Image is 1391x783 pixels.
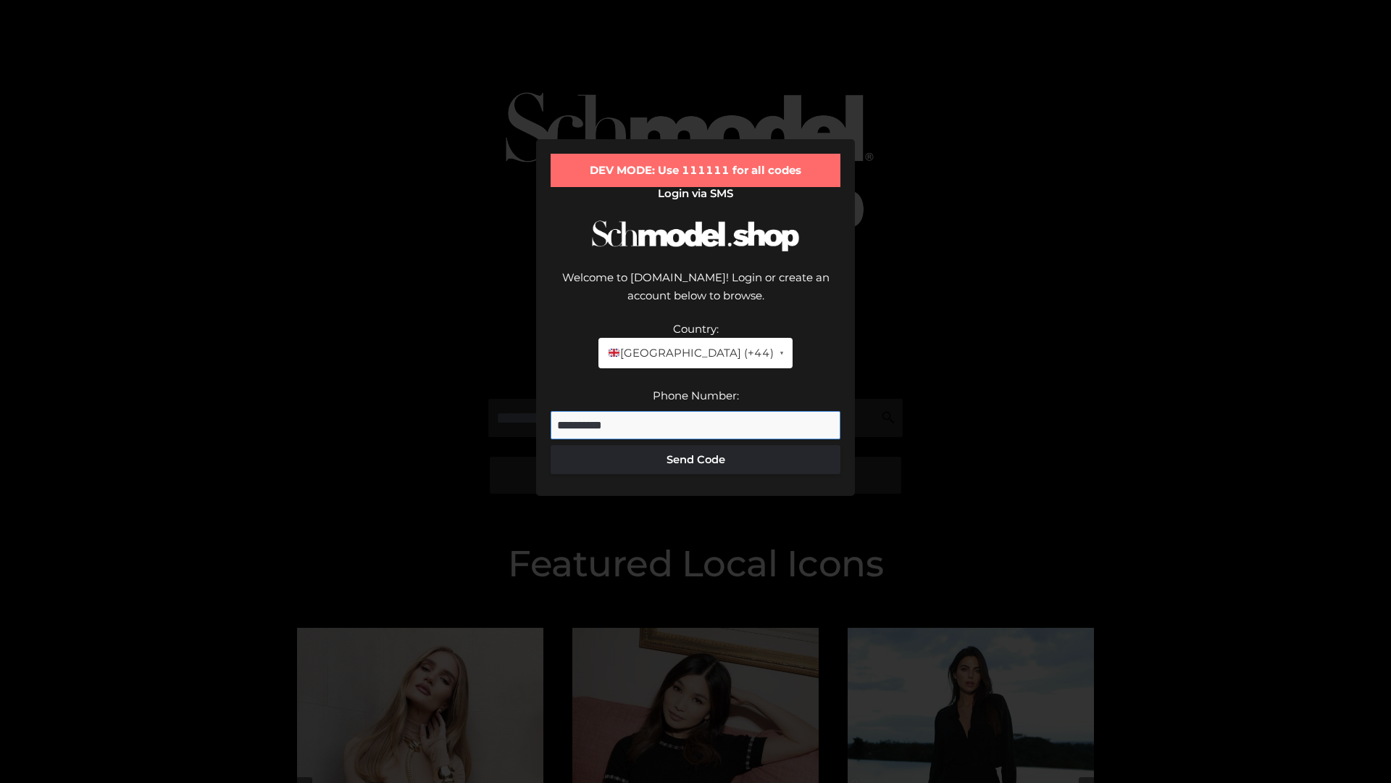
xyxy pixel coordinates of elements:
[653,389,739,402] label: Phone Number:
[673,322,719,336] label: Country:
[551,445,840,474] button: Send Code
[551,154,840,187] div: DEV MODE: Use 111111 for all codes
[607,344,773,362] span: [GEOGRAPHIC_DATA] (+44)
[609,347,619,358] img: 🇬🇧
[587,207,804,265] img: Schmodel Logo
[551,268,840,320] div: Welcome to [DOMAIN_NAME]! Login or create an account below to browse.
[551,187,840,200] h2: Login via SMS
